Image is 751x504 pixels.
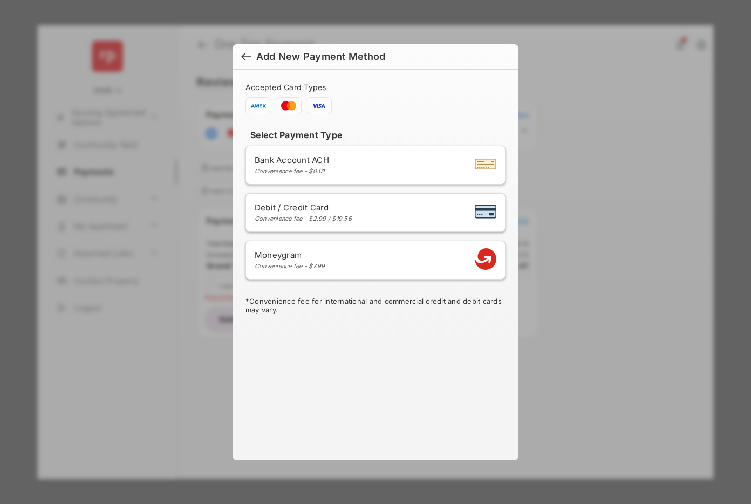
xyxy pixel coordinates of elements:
h4: Select Payment Type [245,130,506,140]
div: * Convenience fee for international and commercial credit and debit cards may vary. [245,297,506,316]
div: Convenience fee - $7.99 [255,262,325,270]
div: Convenience fee - $2.99 / $19.56 [255,215,352,222]
span: Moneygram [255,250,325,260]
span: Accepted Card Types [245,83,331,92]
div: Add New Payment Method [256,51,385,63]
span: Bank Account ACH [255,155,329,165]
div: Convenience fee - $0.01 [255,167,329,175]
span: Debit / Credit Card [255,202,352,213]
